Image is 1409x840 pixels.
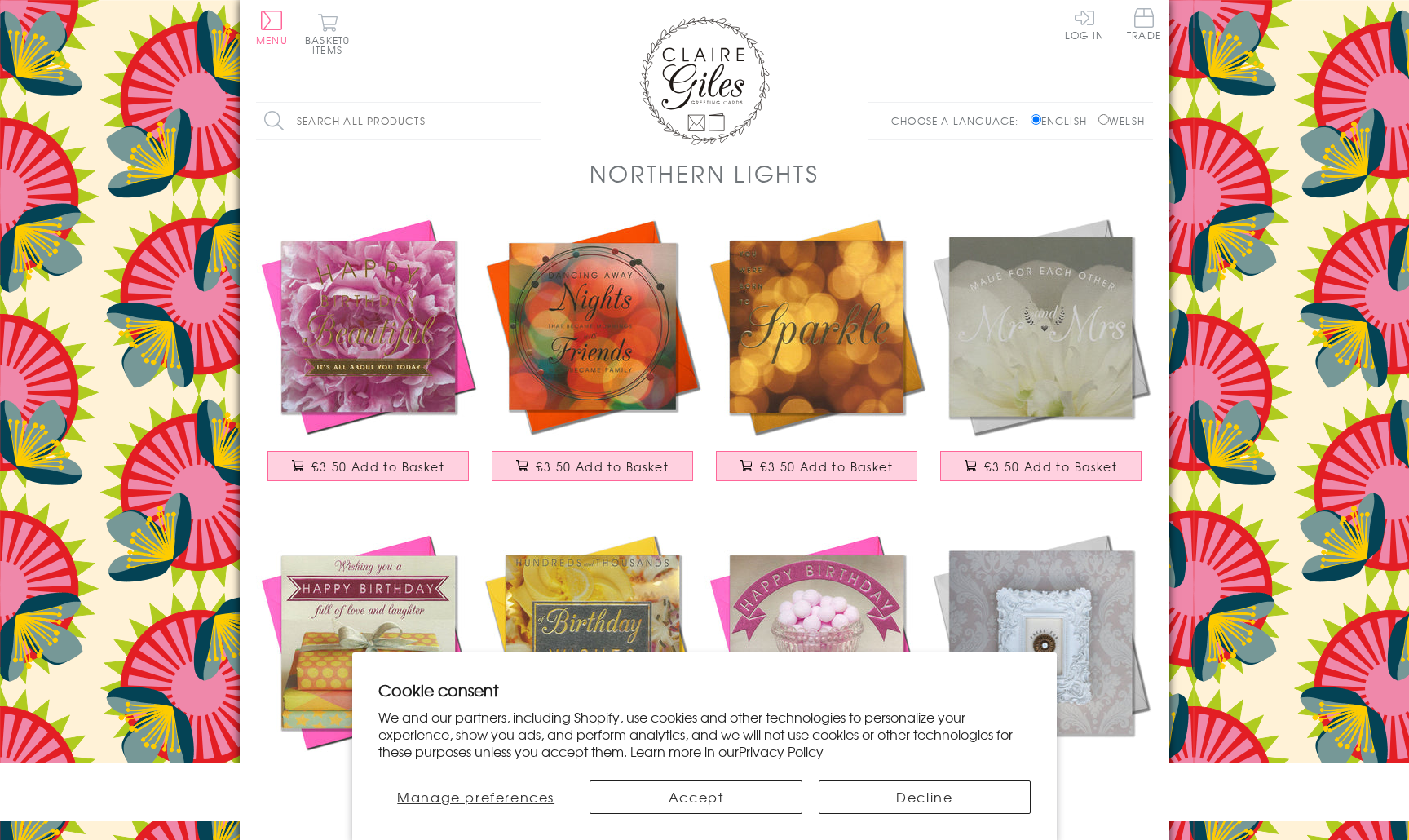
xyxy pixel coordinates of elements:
[590,780,802,814] button: Accept
[536,458,669,475] span: £3.50 Add to Basket
[716,451,918,481] button: £3.50 Add to Basket
[739,741,824,761] a: Privacy Policy
[639,16,770,145] img: Claire Giles Greetings Cards
[1098,113,1145,128] label: Welsh
[480,214,704,497] a: Birthday Card, Coloured Lights, Embossed and Foiled text £3.50 Add to Basket
[940,451,1142,481] button: £3.50 Add to Basket
[480,530,704,813] a: Birthday Card, Yellow Cakes, Birthday Wishes, Embossed and Foiled text £3.50 Add to Basket
[256,530,480,813] a: Birthday Card, Presents, Love and Laughter, Embossed and Foiled text £3.50 Add to Basket
[704,214,929,497] a: Birthday Card, Golden Lights, You were Born To Sparkle, Embossed and Foiled text £3.50 Add to Basket
[760,458,893,475] span: £3.50 Add to Basket
[1127,8,1161,43] a: Trade
[378,709,1031,759] p: We and our partners, including Shopify, use cookies and other technologies to personalize your ex...
[480,530,704,754] img: Birthday Card, Yellow Cakes, Birthday Wishes, Embossed and Foiled text
[1098,114,1109,125] input: Welsh
[256,530,480,754] img: Birthday Card, Presents, Love and Laughter, Embossed and Foiled text
[397,787,554,807] span: Manage preferences
[1065,8,1104,40] a: Log In
[704,530,929,813] a: Birthday Card, Bon Bons, Happy Birthday Sweetie!, Embossed and Foiled text £3.50 Add to Basket
[267,451,470,481] button: £3.50 Add to Basket
[1031,114,1041,125] input: English
[256,214,480,439] img: Birthday Card, Pink Peonie, Happy Birthday Beautiful, Embossed and Foiled text
[525,103,541,139] input: Search
[929,530,1153,813] a: Birthday Card, Press for Service, Champagne, Embossed and Foiled text £3.50 Add to Basket
[256,214,480,497] a: Birthday Card, Pink Peonie, Happy Birthday Beautiful, Embossed and Foiled text £3.50 Add to Basket
[704,214,929,439] img: Birthday Card, Golden Lights, You were Born To Sparkle, Embossed and Foiled text
[1127,8,1161,40] span: Trade
[378,679,1031,701] h2: Cookie consent
[929,214,1153,439] img: Wedding Card, White Peonie, Mr and Mrs , Embossed and Foiled text
[1031,113,1095,128] label: English
[704,530,929,754] img: Birthday Card, Bon Bons, Happy Birthday Sweetie!, Embossed and Foiled text
[311,458,444,475] span: £3.50 Add to Basket
[929,530,1153,754] img: Birthday Card, Press for Service, Champagne, Embossed and Foiled text
[312,33,350,57] span: 0 items
[984,458,1117,475] span: £3.50 Add to Basket
[256,33,288,47] span: Menu
[819,780,1031,814] button: Decline
[378,780,573,814] button: Manage preferences
[256,11,288,45] button: Menu
[590,157,819,190] h1: Northern Lights
[256,103,541,139] input: Search all products
[305,13,350,55] button: Basket0 items
[929,214,1153,497] a: Wedding Card, White Peonie, Mr and Mrs , Embossed and Foiled text £3.50 Add to Basket
[891,113,1027,128] p: Choose a language:
[480,214,704,439] img: Birthday Card, Coloured Lights, Embossed and Foiled text
[492,451,694,481] button: £3.50 Add to Basket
